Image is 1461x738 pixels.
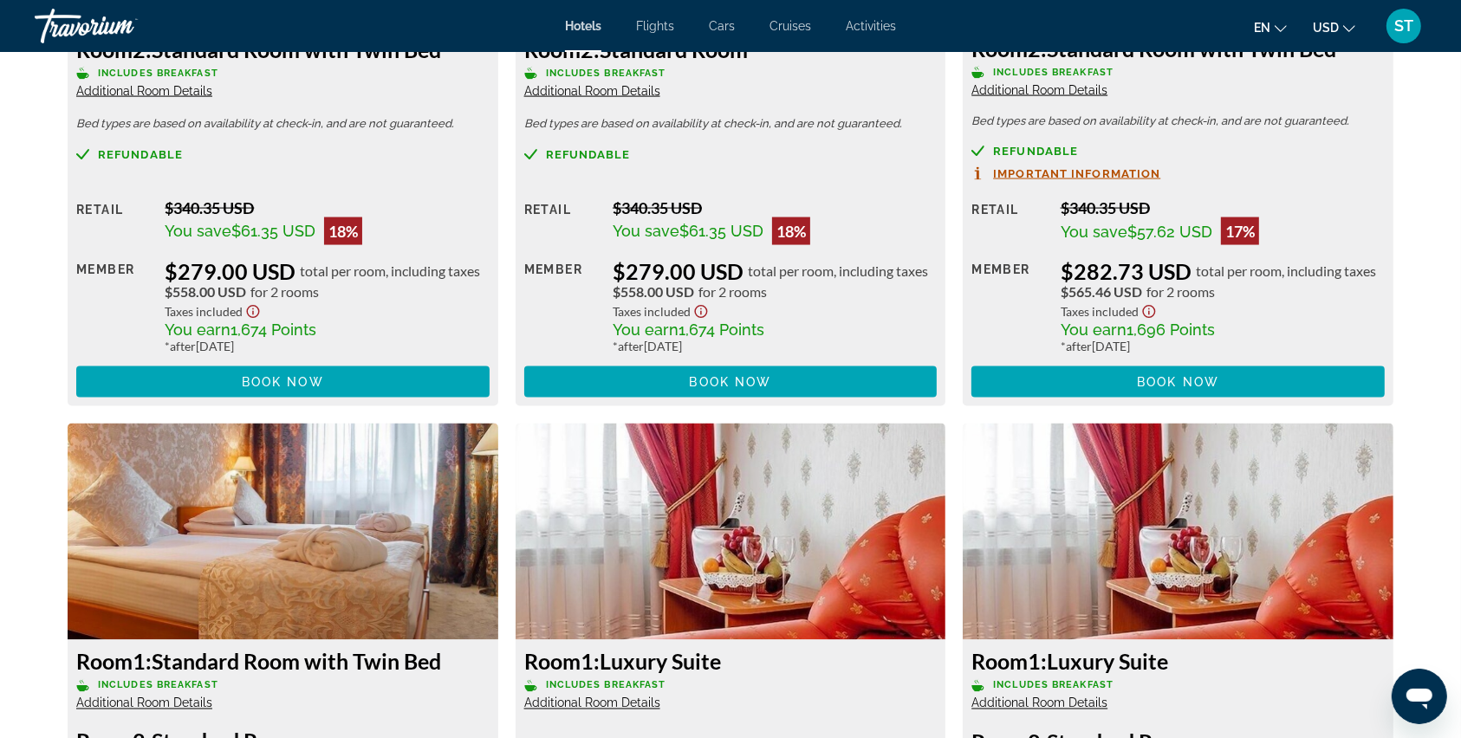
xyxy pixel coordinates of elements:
a: Travorium [35,3,208,49]
div: * [DATE] [1061,339,1385,353]
img: Standard Room with Twin Bed [68,424,498,640]
a: Refundable [971,145,1385,158]
a: Refundable [524,148,938,161]
span: after [1066,339,1092,353]
span: Important Information [993,168,1160,179]
span: 1: [971,649,1047,675]
div: * [DATE] [613,339,937,353]
span: $558.00 USD [613,284,694,300]
button: Change language [1254,15,1287,40]
span: 1,696 Points [1127,320,1215,339]
div: $340.35 USD [613,198,937,217]
span: Activities [846,19,896,33]
div: Member [76,258,152,353]
div: $279.00 USD [613,258,937,284]
span: Taxes included [613,304,691,319]
span: Hotels [565,19,601,33]
button: Important Information [971,166,1160,181]
div: Retail [971,198,1047,245]
span: for 2 rooms [250,284,319,300]
iframe: Кнопка запуска окна обмена сообщениями [1392,669,1447,724]
span: Room [76,649,133,675]
span: $61.35 USD [231,222,315,240]
div: Retail [524,198,600,245]
span: for 2 rooms [698,284,767,300]
span: You earn [1061,320,1127,339]
span: 1,674 Points [231,320,316,339]
span: Refundable [993,146,1078,157]
p: Bed types are based on availability at check-in, and are not guaranteed. [524,118,938,130]
span: Room [524,649,581,675]
span: total per room, including taxes [748,263,928,279]
span: ST [1394,17,1413,35]
button: Change currency [1313,15,1355,40]
span: Additional Room Details [524,84,660,98]
button: Book now [971,366,1385,398]
span: You save [613,222,679,240]
span: en [1254,21,1270,35]
span: Taxes included [1061,304,1139,319]
span: You earn [165,320,231,339]
img: Luxury Suite [963,424,1393,640]
span: $57.62 USD [1127,223,1212,241]
span: Book now [242,375,324,389]
span: Additional Room Details [524,696,660,710]
p: Bed types are based on availability at check-in, and are not guaranteed. [76,118,490,130]
span: total per room, including taxes [1196,263,1376,279]
span: Additional Room Details [76,84,212,98]
span: Includes Breakfast [993,67,1114,78]
span: Taxes included [165,304,243,319]
span: Includes Breakfast [98,680,218,691]
span: 1: [76,649,152,675]
p: Bed types are based on availability at check-in, and are not guaranteed. [971,115,1385,127]
span: Includes Breakfast [993,680,1114,691]
div: Member [971,258,1047,353]
div: $340.35 USD [1061,198,1385,217]
span: 1,674 Points [679,320,764,339]
div: * [DATE] [165,339,489,353]
div: 18% [324,217,362,245]
a: Cruises [769,19,811,33]
button: Show Taxes and Fees disclaimer [243,300,263,320]
button: Show Taxes and Fees disclaimer [1139,300,1159,320]
span: You save [1061,223,1127,241]
span: $61.35 USD [679,222,763,240]
span: for 2 rooms [1146,284,1215,300]
span: USD [1313,21,1339,35]
span: $565.46 USD [1061,284,1142,300]
span: after [170,339,196,353]
h3: Standard Room with Twin Bed [76,649,490,675]
span: Includes Breakfast [546,680,666,691]
span: total per room, including taxes [300,263,480,279]
div: 18% [772,217,810,245]
div: 17% [1221,217,1259,245]
img: Luxury Suite [516,424,946,640]
h3: Luxury Suite [524,649,938,675]
h3: Luxury Suite [971,649,1385,675]
button: User Menu [1381,8,1426,44]
div: $282.73 USD [1061,258,1385,284]
span: Refundable [98,149,183,160]
span: You earn [613,320,679,339]
span: You save [165,222,231,240]
div: Member [524,258,600,353]
span: Includes Breakfast [546,68,666,79]
span: $558.00 USD [165,284,246,300]
div: Retail [76,198,152,245]
div: $340.35 USD [165,198,489,217]
span: Additional Room Details [76,696,212,710]
div: $279.00 USD [165,258,489,284]
a: Flights [636,19,674,33]
a: Refundable [76,148,490,161]
span: Includes Breakfast [98,68,218,79]
span: Book now [690,375,772,389]
span: Room [971,649,1028,675]
span: Book now [1137,375,1219,389]
span: after [618,339,644,353]
a: Cars [709,19,735,33]
button: Book now [524,366,938,398]
span: Refundable [546,149,631,160]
